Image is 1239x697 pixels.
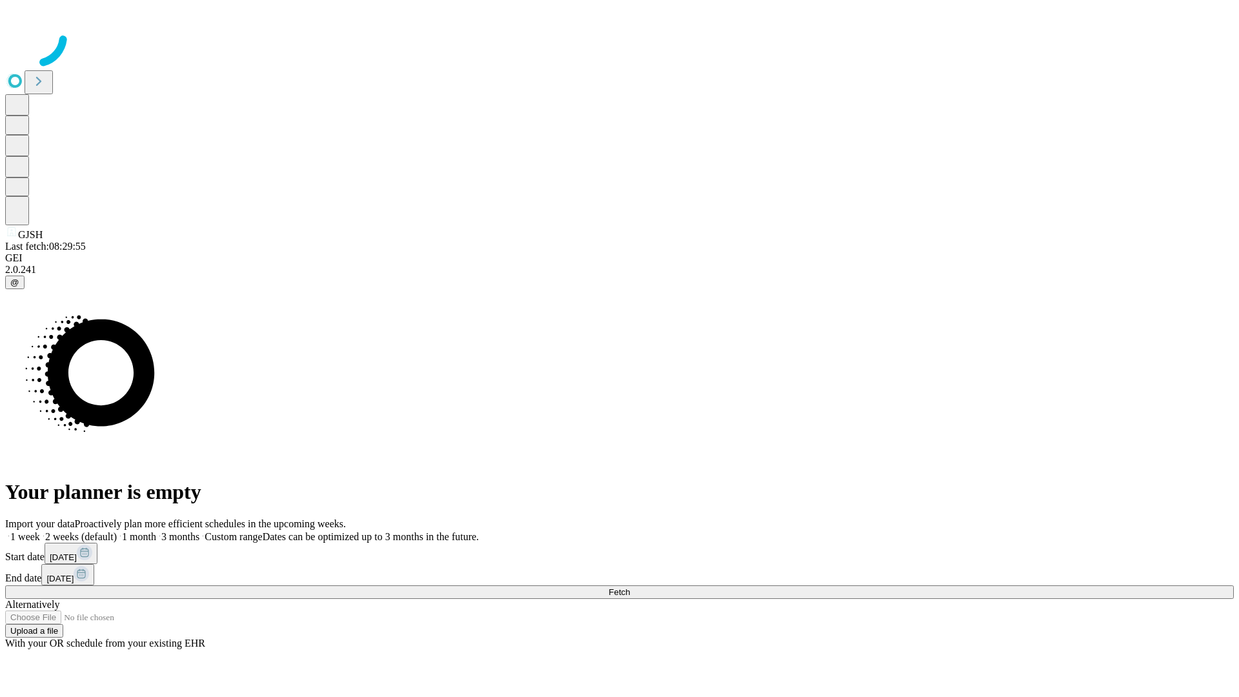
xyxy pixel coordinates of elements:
[41,564,94,585] button: [DATE]
[609,587,630,597] span: Fetch
[10,278,19,287] span: @
[46,574,74,583] span: [DATE]
[205,531,262,542] span: Custom range
[5,480,1234,504] h1: Your planner is empty
[10,531,40,542] span: 1 week
[18,229,43,240] span: GJSH
[5,585,1234,599] button: Fetch
[263,531,479,542] span: Dates can be optimized up to 3 months in the future.
[5,624,63,638] button: Upload a file
[45,543,97,564] button: [DATE]
[5,276,25,289] button: @
[122,531,156,542] span: 1 month
[5,252,1234,264] div: GEI
[5,564,1234,585] div: End date
[5,241,86,252] span: Last fetch: 08:29:55
[5,264,1234,276] div: 2.0.241
[5,518,75,529] span: Import your data
[45,531,117,542] span: 2 weeks (default)
[75,518,346,529] span: Proactively plan more efficient schedules in the upcoming weeks.
[161,531,199,542] span: 3 months
[5,638,205,649] span: With your OR schedule from your existing EHR
[50,552,77,562] span: [DATE]
[5,599,59,610] span: Alternatively
[5,543,1234,564] div: Start date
